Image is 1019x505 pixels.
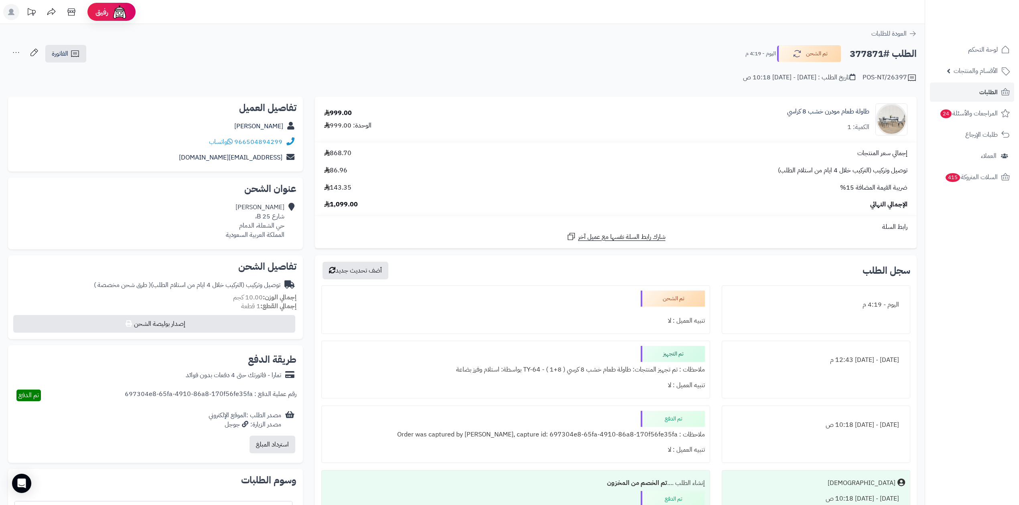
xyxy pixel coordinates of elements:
div: تنبيه العميل : لا [327,442,705,458]
div: [DEMOGRAPHIC_DATA] [828,479,895,488]
span: رفيق [95,7,108,17]
a: شارك رابط السلة نفسها مع عميل آخر [566,232,666,242]
span: 24 [940,109,952,119]
a: الطلبات [930,83,1014,102]
div: تمارا - فاتورتك حتى 4 دفعات بدون فوائد [186,371,281,380]
div: الوحدة: 999.00 [324,121,371,130]
span: ( طرق شحن مخصصة ) [94,280,151,290]
span: تم الدفع [18,390,39,400]
span: العودة للطلبات [871,29,907,38]
div: إنشاء الطلب .... [327,475,705,491]
strong: إجمالي الوزن: [263,293,296,302]
div: [DATE] - [DATE] 10:18 ص [727,417,905,433]
div: تاريخ الطلب : [DATE] - [DATE] 10:18 ص [743,73,855,82]
div: [DATE] - [DATE] 12:43 م [727,352,905,368]
a: واتساب [209,137,233,147]
b: تم الخصم من المخزون [607,478,667,488]
a: العملاء [930,146,1014,166]
a: العودة للطلبات [871,29,917,38]
a: [EMAIL_ADDRESS][DOMAIN_NAME] [179,153,282,162]
span: شارك رابط السلة نفسها مع عميل آخر [578,232,666,242]
div: تم الدفع [641,411,705,427]
div: اليوم - 4:19 م [727,297,905,313]
a: تحديثات المنصة [21,4,41,22]
button: إصدار بوليصة الشحن [13,315,295,333]
button: استرداد المبلغ [250,436,295,453]
a: لوحة التحكم [930,40,1014,59]
h2: عنوان الشحن [14,184,296,194]
div: مصدر الطلب :الموقع الإلكتروني [209,411,281,429]
a: [PERSON_NAME] [234,121,283,131]
h2: طريقة الدفع [248,355,296,364]
div: رقم عملية الدفع : 697304e8-65fa-4910-86a8-170f56fe35fa [125,390,296,401]
span: 1,099.00 [324,200,358,209]
span: لوحة التحكم [968,44,998,55]
small: اليوم - 4:19 م [745,50,776,58]
span: طلبات الإرجاع [965,129,998,140]
a: المراجعات والأسئلة24 [930,104,1014,123]
div: 999.00 [324,109,352,118]
small: 10.00 كجم [233,293,296,302]
img: logo-2.png [964,6,1011,23]
img: ai-face.png [112,4,128,20]
div: POS-NT/26397 [863,73,917,83]
div: توصيل وتركيب (التركيب خلال 4 ايام من استلام الطلب) [94,281,280,290]
button: تم الشحن [777,45,841,62]
span: الإجمالي النهائي [870,200,907,209]
span: 143.35 [324,183,351,192]
span: الفاتورة [52,49,68,59]
span: توصيل وتركيب (التركيب خلال 4 ايام من استلام الطلب) [778,166,907,175]
span: 868.70 [324,149,351,158]
div: تنبيه العميل : لا [327,313,705,329]
h3: سجل الطلب [863,266,910,275]
img: 1752669683-1-90x90.jpg [876,103,907,135]
div: مصدر الزيارة: جوجل [209,420,281,429]
span: الأقسام والمنتجات [954,65,998,77]
div: تنبيه العميل : لا [327,378,705,393]
span: الطلبات [979,87,998,98]
div: ملاحظات : Order was captured by [PERSON_NAME], capture id: 697304e8-65fa-4910-86a8-170f56fe35fa [327,427,705,442]
h2: الطلب #377871 [850,46,917,62]
a: طاولة طعام مودرن خشب 8 كراسي [787,107,869,116]
div: تم التجهيز [641,346,705,362]
a: طلبات الإرجاع [930,125,1014,144]
a: السلات المتروكة415 [930,168,1014,187]
span: 415 [945,173,961,182]
div: رابط السلة [318,222,913,232]
a: 966504894299 [234,137,282,147]
span: العملاء [981,150,997,162]
span: ضريبة القيمة المضافة 15% [840,183,907,192]
span: السلات المتروكة [945,172,998,183]
small: 1 قطعة [241,301,296,311]
div: ملاحظات : تم تجهيز المنتجات: طاولة طعام خشب 8 كرسي ( 8+1 ) - TY-64 بواسطة: استلام وفرز بضاعة [327,362,705,378]
span: إجمالي سعر المنتجات [857,149,907,158]
button: أضف تحديث جديد [323,262,388,279]
a: الفاتورة [45,45,86,63]
h2: تفاصيل الشحن [14,262,296,271]
strong: إجمالي القطع: [260,301,296,311]
span: 86.96 [324,166,347,175]
h2: وسوم الطلبات [14,475,296,485]
span: المراجعات والأسئلة [940,108,998,119]
div: الكمية: 1 [847,123,869,132]
div: Open Intercom Messenger [12,474,31,493]
div: [PERSON_NAME] شارع 25 B، حي الشعلة، الدمام المملكة العربية السعودية [226,203,284,239]
h2: تفاصيل العميل [14,103,296,113]
div: تم الشحن [641,291,705,307]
